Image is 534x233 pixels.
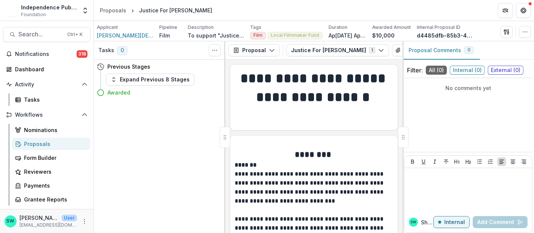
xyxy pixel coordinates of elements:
[486,157,495,166] button: Ordered List
[62,215,77,221] p: User
[3,63,91,75] a: Dashboard
[20,222,77,228] p: [EMAIL_ADDRESS][DOMAIN_NAME]
[3,209,91,221] button: Open Documents
[98,47,114,54] h3: Tasks
[188,32,244,39] p: To support "Justice for [PERSON_NAME]," which uplifts the fight for public safety for [DEMOGRAPHI...
[6,5,18,17] img: Independence Public Media Foundation
[430,157,439,166] button: Italicize
[12,124,91,136] a: Nominations
[7,219,15,224] div: Sherella WIlliams
[21,11,46,18] span: Foundation
[253,33,262,38] span: Film
[3,27,91,42] button: Search...
[250,24,261,31] p: Tags
[15,112,78,118] span: Workflows
[77,50,87,58] span: 318
[139,6,212,14] div: Justice For [PERSON_NAME]
[24,126,84,134] div: Nominations
[329,24,347,31] p: Duration
[419,157,428,166] button: Underline
[329,32,366,39] p: Ap[DATE] Ap[DATE]
[464,157,473,166] button: Heading 2
[372,32,395,39] p: $10,000
[475,157,484,166] button: Bullet List
[24,168,84,176] div: Reviewers
[271,33,319,38] span: Local Filmmaker Fund
[80,217,89,226] button: More
[97,5,129,16] a: Proposals
[97,24,118,31] p: Applicant
[488,66,523,75] span: External ( 0 )
[12,152,91,164] a: Form Builder
[433,216,470,228] button: Internal
[24,154,84,162] div: Form Builder
[117,46,127,55] span: 0
[417,24,460,31] p: Internal Proposal ID
[100,6,126,14] div: Proposals
[403,41,480,60] button: Proposal Comments
[20,214,59,222] p: [PERSON_NAME]
[24,182,84,189] div: Payments
[508,157,517,166] button: Align Center
[107,89,130,96] h4: Awarded
[107,63,150,71] h4: Previous Stages
[24,96,84,104] div: Tasks
[188,24,214,31] p: Description
[516,3,531,18] button: Get Help
[12,179,91,192] a: Payments
[410,220,416,224] div: Sherella WIlliams
[519,157,528,166] button: Align Right
[497,157,506,166] button: Align Left
[407,66,423,75] p: Filter:
[12,138,91,150] a: Proposals
[468,47,471,53] span: 0
[498,3,513,18] button: Partners
[24,195,84,203] div: Grantee Reports
[15,51,77,57] span: Notifications
[97,32,153,39] a: [PERSON_NAME][DEMOGRAPHIC_DATA]
[228,44,280,56] button: Proposal
[286,44,389,56] button: Justice For [PERSON_NAME]1
[407,84,529,92] p: No comments yet
[97,5,215,16] nav: breadcrumb
[24,140,84,148] div: Proposals
[80,3,91,18] button: Open entity switcher
[3,48,91,60] button: Notifications318
[3,109,91,121] button: Open Workflows
[12,93,91,106] a: Tasks
[426,66,447,75] span: All ( 0 )
[473,216,528,228] button: Add Comment
[15,65,84,73] div: Dashboard
[18,31,63,38] span: Search...
[444,219,465,225] p: Internal
[408,157,417,166] button: Bold
[66,30,84,39] div: Ctrl + K
[159,24,177,31] p: Pipeline
[3,78,91,90] button: Open Activity
[209,44,221,56] button: Toggle View Cancelled Tasks
[442,157,451,166] button: Strike
[12,165,91,178] a: Reviewers
[12,193,91,206] a: Grantee Reports
[417,32,473,39] p: d4485dfb-85b3-42bd-bc5b-4667e1eec190
[21,3,77,11] div: Independence Public Media Foundation
[15,81,78,88] span: Activity
[159,32,170,39] p: Film
[421,218,433,226] p: Sherella W
[372,24,411,31] p: Awarded Amount
[106,74,195,86] button: Expand Previous 8 Stages
[392,44,404,56] button: View Attached Files
[453,157,462,166] button: Heading 1
[450,66,485,75] span: Internal ( 0 )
